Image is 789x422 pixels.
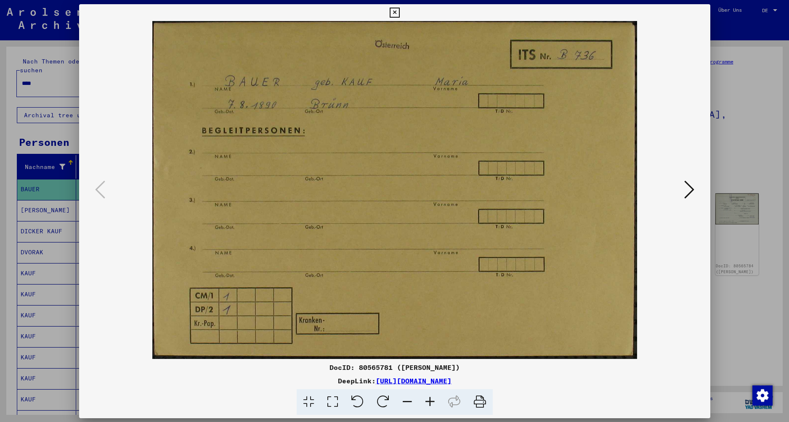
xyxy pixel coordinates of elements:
[108,21,682,359] img: 001.jpg
[376,377,452,385] a: [URL][DOMAIN_NAME]
[79,362,710,372] div: DocID: 80565781 ([PERSON_NAME])
[752,385,772,405] div: Zustimmung ändern
[79,376,710,386] div: DeepLink:
[752,385,773,406] img: Zustimmung ändern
